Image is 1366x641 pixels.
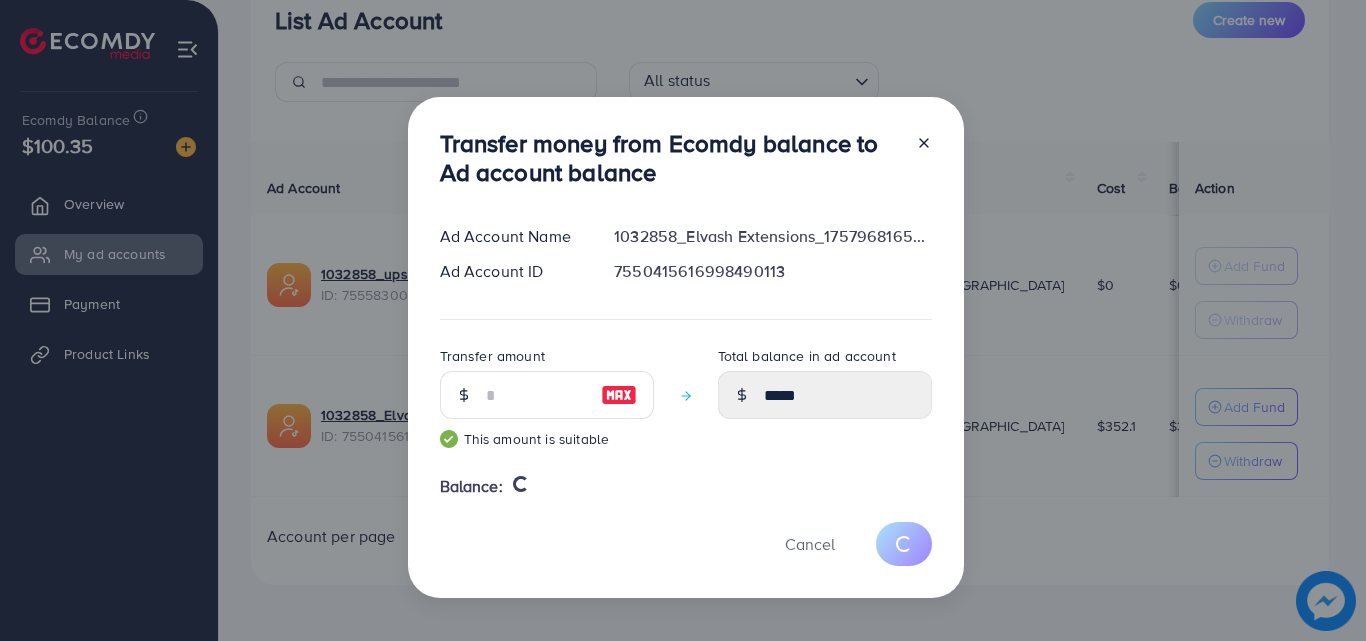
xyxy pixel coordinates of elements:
[718,346,896,366] label: Total balance in ad account
[440,475,503,498] span: Balance:
[785,533,835,555] span: Cancel
[440,429,654,449] small: This amount is suitable
[760,522,860,565] button: Cancel
[440,430,458,448] img: guide
[424,225,599,248] div: Ad Account Name
[424,260,599,283] div: Ad Account ID
[598,225,947,248] div: 1032858_Elvash Extensions_1757968165354
[440,129,900,187] h3: Transfer money from Ecomdy balance to Ad account balance
[598,260,947,283] div: 7550415616998490113
[440,346,545,366] label: Transfer amount
[601,383,637,407] img: image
